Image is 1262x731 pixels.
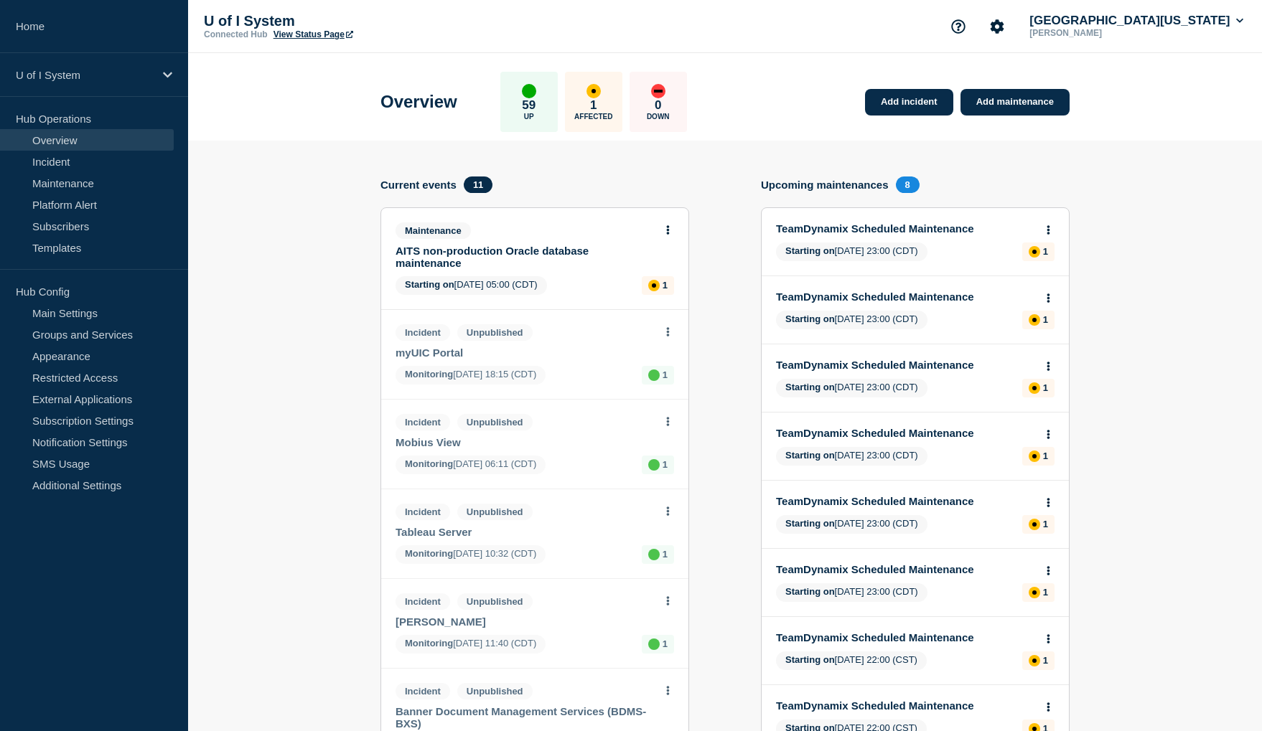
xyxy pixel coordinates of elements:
[1029,246,1040,258] div: affected
[776,583,927,602] span: [DATE] 23:00 (CDT)
[647,113,670,121] p: Down
[522,84,536,98] div: up
[785,518,835,529] span: Starting on
[274,29,353,39] a: View Status Page
[761,179,889,191] h4: Upcoming maintenances
[663,459,668,470] p: 1
[776,699,1035,712] a: TeamDynamix Scheduled Maintenance
[396,245,655,269] a: AITS non-production Oracle database maintenance
[776,222,1035,235] a: TeamDynamix Scheduled Maintenance
[396,705,655,730] a: Banner Document Management Services (BDMS-BXS)
[1027,28,1176,38] p: [PERSON_NAME]
[785,382,835,392] span: Starting on
[776,651,927,670] span: [DATE] 22:00 (CST)
[785,654,835,665] span: Starting on
[380,179,457,191] h4: Current events
[776,359,1035,371] a: TeamDynamix Scheduled Maintenance
[396,276,547,295] span: [DATE] 05:00 (CDT)
[405,638,453,649] span: Monitoring
[16,69,154,81] p: U of I System
[396,366,546,385] span: [DATE] 18:15 (CDT)
[405,458,453,469] span: Monitoring
[1043,314,1048,325] p: 1
[1029,451,1040,462] div: affected
[464,176,492,193] span: 11
[776,515,927,534] span: [DATE] 23:00 (CDT)
[1027,14,1246,28] button: [GEOGRAPHIC_DATA][US_STATE]
[1029,382,1040,394] div: affected
[522,98,536,113] p: 59
[380,92,457,112] h1: Overview
[648,549,660,560] div: up
[776,563,1035,575] a: TeamDynamix Scheduled Maintenance
[960,89,1070,115] a: Add maintenance
[776,311,927,329] span: [DATE] 23:00 (CDT)
[663,549,668,560] p: 1
[396,545,546,564] span: [DATE] 10:32 (CDT)
[396,526,655,538] a: Tableau Server
[648,638,660,650] div: up
[1029,314,1040,326] div: affected
[776,427,1035,439] a: TeamDynamix Scheduled Maintenance
[655,98,661,113] p: 0
[457,324,533,341] span: Unpublished
[1043,246,1048,257] p: 1
[524,113,534,121] p: Up
[648,369,660,381] div: up
[896,176,920,193] span: 8
[1043,451,1048,461] p: 1
[663,369,668,380] p: 1
[785,245,835,256] span: Starting on
[785,586,835,597] span: Starting on
[396,456,546,474] span: [DATE] 06:11 (CDT)
[457,504,533,520] span: Unpublished
[396,635,546,654] span: [DATE] 11:40 (CDT)
[1029,587,1040,598] div: affected
[396,436,655,448] a: Mobius View
[776,631,1035,643] a: TeamDynamix Scheduled Maintenance
[1043,519,1048,529] p: 1
[1029,655,1040,666] div: affected
[648,280,660,291] div: affected
[776,447,927,466] span: [DATE] 23:00 (CDT)
[586,84,601,98] div: affected
[776,379,927,397] span: [DATE] 23:00 (CDT)
[204,29,268,39] p: Connected Hub
[396,504,450,520] span: Incident
[405,279,454,290] span: Starting on
[396,616,655,628] a: [PERSON_NAME]
[405,548,453,559] span: Monitoring
[396,324,450,341] span: Incident
[785,450,835,461] span: Starting on
[396,414,450,430] span: Incident
[943,11,973,42] button: Support
[982,11,1012,42] button: Account settings
[574,113,612,121] p: Affected
[405,369,453,379] span: Monitoring
[785,313,835,324] span: Starting on
[648,459,660,471] div: up
[396,346,655,359] a: myUIC Portal
[396,593,450,610] span: Incident
[590,98,597,113] p: 1
[1029,519,1040,530] div: affected
[204,13,491,29] p: U of I System
[1043,587,1048,598] p: 1
[457,414,533,430] span: Unpublished
[396,683,450,699] span: Incident
[396,222,471,239] span: Maintenance
[1043,382,1048,393] p: 1
[1043,655,1048,666] p: 1
[776,291,1035,303] a: TeamDynamix Scheduled Maintenance
[776,242,927,261] span: [DATE] 23:00 (CDT)
[776,495,1035,507] a: TeamDynamix Scheduled Maintenance
[457,683,533,699] span: Unpublished
[457,593,533,610] span: Unpublished
[663,638,668,649] p: 1
[865,89,953,115] a: Add incident
[651,84,665,98] div: down
[663,280,668,291] p: 1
